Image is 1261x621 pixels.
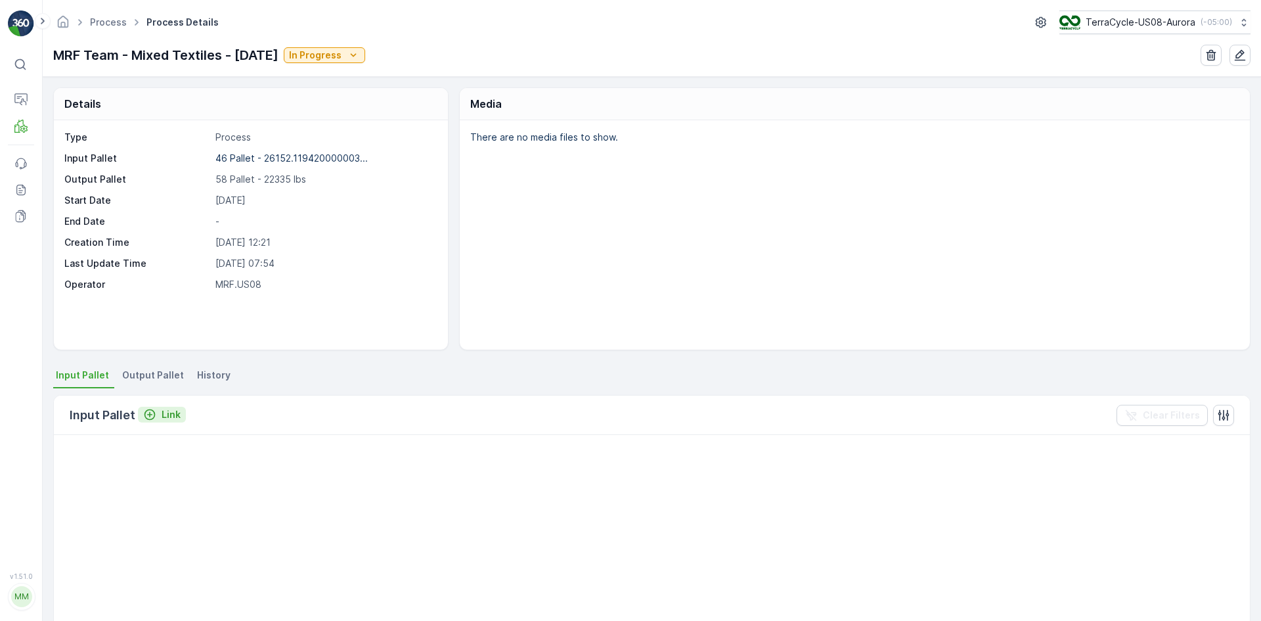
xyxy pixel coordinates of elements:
p: [DATE] [215,194,434,207]
p: [DATE] 12:21 [215,236,434,249]
img: logo [8,11,34,37]
button: Link [138,407,186,423]
button: TerraCycle-US08-Aurora(-05:00) [1059,11,1250,34]
p: - [215,215,434,228]
p: Link [162,408,181,421]
p: Input Pallet [70,406,135,425]
p: Input Pallet [64,152,210,165]
p: Last Update Time [64,257,210,270]
p: Output Pallet [64,173,210,186]
p: Creation Time [64,236,210,249]
p: There are no media files to show. [470,131,1236,144]
button: In Progress [284,47,365,63]
p: TerraCycle-US08-Aurora [1086,16,1195,29]
p: Type [64,131,210,144]
p: Operator [64,278,210,291]
img: image_ci7OI47.png [1059,15,1080,30]
button: Clear Filters [1117,405,1208,426]
span: v 1.51.0 [8,572,34,580]
span: Output Pallet [122,369,184,382]
p: 58 Pallet - 22335 lbs [215,173,434,186]
p: End Date [64,215,210,228]
p: 46 Pallet - 26152.119420000003... [215,152,368,164]
span: Input Pallet [56,369,109,382]
p: Clear Filters [1143,409,1200,422]
p: MRF Team - Mixed Textiles - [DATE] [53,45,278,65]
p: ( -05:00 ) [1201,17,1232,28]
p: Media [470,96,502,112]
p: [DATE] 07:54 [215,257,434,270]
span: History [197,369,231,382]
p: Details [64,96,101,112]
p: Start Date [64,194,210,207]
div: MM [11,586,32,607]
span: Process Details [144,16,221,29]
a: Homepage [56,20,70,31]
p: MRF.US08 [215,278,434,291]
p: Process [215,131,434,144]
a: Process [90,16,127,28]
p: In Progress [289,49,342,62]
button: MM [8,583,34,610]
